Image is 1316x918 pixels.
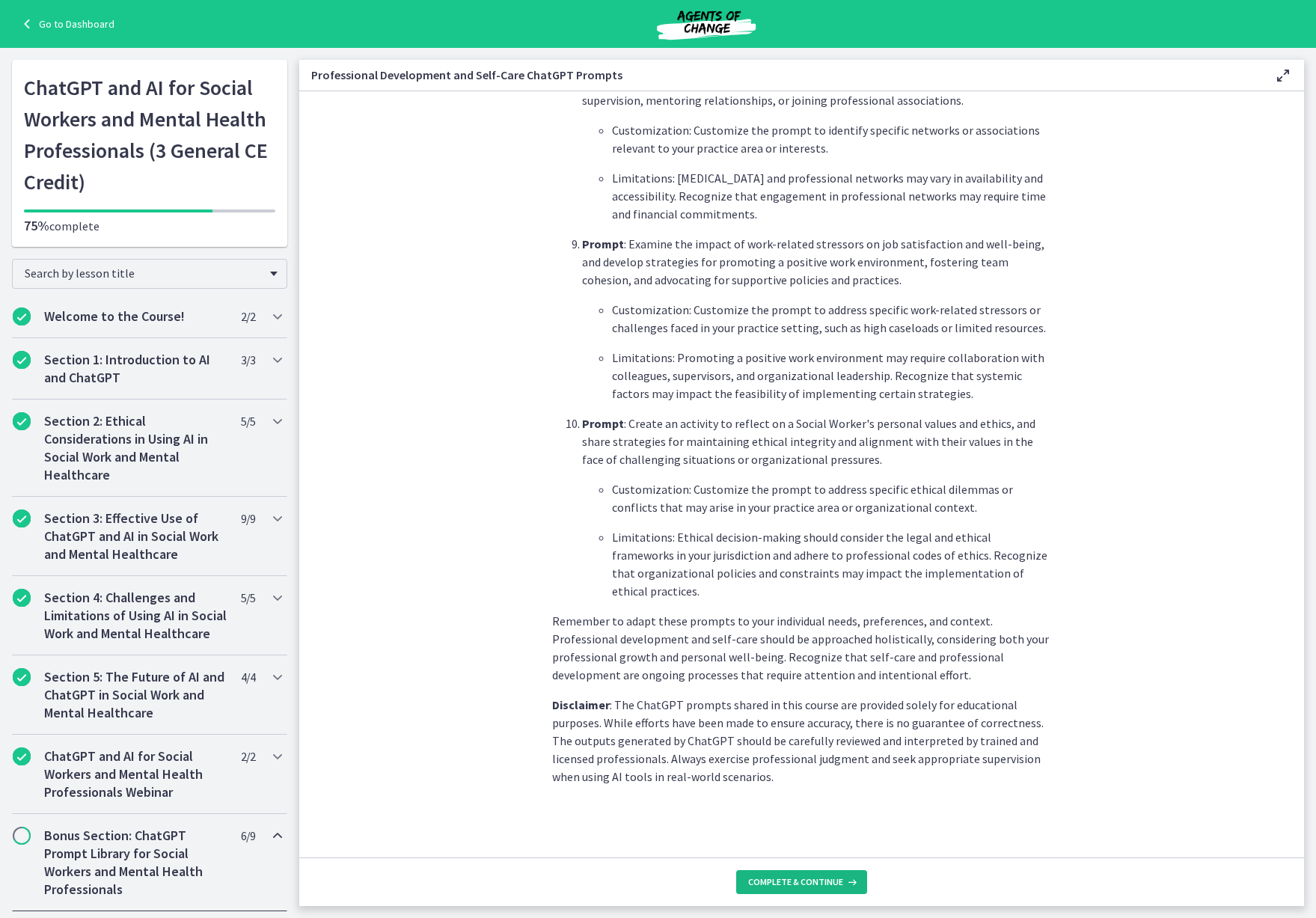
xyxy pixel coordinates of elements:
[582,416,624,431] strong: Prompt
[44,747,227,801] h2: ChatGPT and AI for Social Workers and Mental Health Professionals Webinar
[612,169,1052,223] p: Limitations: [MEDICAL_DATA] and professional networks may vary in availability and accessibility....
[13,307,31,325] i: Completed
[44,351,227,387] h2: Section 1: Introduction to AI and ChatGPT
[552,697,610,712] strong: Disclaimer
[552,696,1052,786] p: : The ChatGPT prompts shared in this course are provided solely for educational purposes. While e...
[582,236,624,251] strong: Prompt
[13,589,31,607] i: Completed
[241,589,255,607] span: 5 / 5
[24,217,49,234] span: 75%
[582,235,1052,289] p: : Examine the impact of work-related stressors on job satisfaction and well-being, and develop st...
[241,668,255,686] span: 4 / 4
[241,412,255,430] span: 5 / 5
[25,266,263,281] span: Search by lesson title
[616,6,796,42] img: Agents of Change
[44,510,227,563] h2: Section 3: Effective Use of ChatGPT and AI in Social Work and Mental Healthcare
[24,72,275,198] h1: ChatGPT and AI for Social Workers and Mental Health Professionals (3 General CE Credit)
[241,351,255,369] span: 3 / 3
[612,349,1052,403] p: Limitations: Promoting a positive work environment may require collaboration with colleagues, sup...
[311,66,1250,84] h3: Professional Development and Self-Care ChatGPT Prompts
[241,747,255,765] span: 2 / 2
[44,589,227,643] h2: Section 4: Challenges and Limitations of Using AI in Social Work and Mental Healthcare
[12,259,287,289] div: Search by lesson title
[241,510,255,527] span: 9 / 9
[44,307,227,325] h2: Welcome to the Course!
[44,412,227,484] h2: Section 2: Ethical Considerations in Using AI in Social Work and Mental Healthcare
[241,827,255,845] span: 6 / 9
[13,510,31,527] i: Completed
[612,301,1052,337] p: Customization: Customize the prompt to address specific work-related stressors or challenges face...
[582,414,1052,468] p: : Create an activity to reflect on a Social Worker's personal values and ethics, and share strate...
[13,412,31,430] i: Completed
[44,827,227,899] h2: Bonus Section: ChatGPT Prompt Library for Social Workers and Mental Health Professionals
[13,747,31,765] i: Completed
[612,528,1052,600] p: Limitations: Ethical decision-making should consider the legal and ethical frameworks in your jur...
[241,307,255,325] span: 2 / 2
[18,15,114,33] a: Go to Dashboard
[44,668,227,722] h2: Section 5: The Future of AI and ChatGPT in Social Work and Mental Healthcare
[24,217,275,235] p: complete
[748,876,843,888] span: Complete & continue
[13,351,31,369] i: Completed
[612,480,1052,516] p: Customization: Customize the prompt to address specific ethical dilemmas or conflicts that may ar...
[13,668,31,686] i: Completed
[736,870,867,894] button: Complete & continue
[612,121,1052,157] p: Customization: Customize the prompt to identify specific networks or associations relevant to you...
[552,612,1052,684] p: Remember to adapt these prompts to your individual needs, preferences, and context. Professional ...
